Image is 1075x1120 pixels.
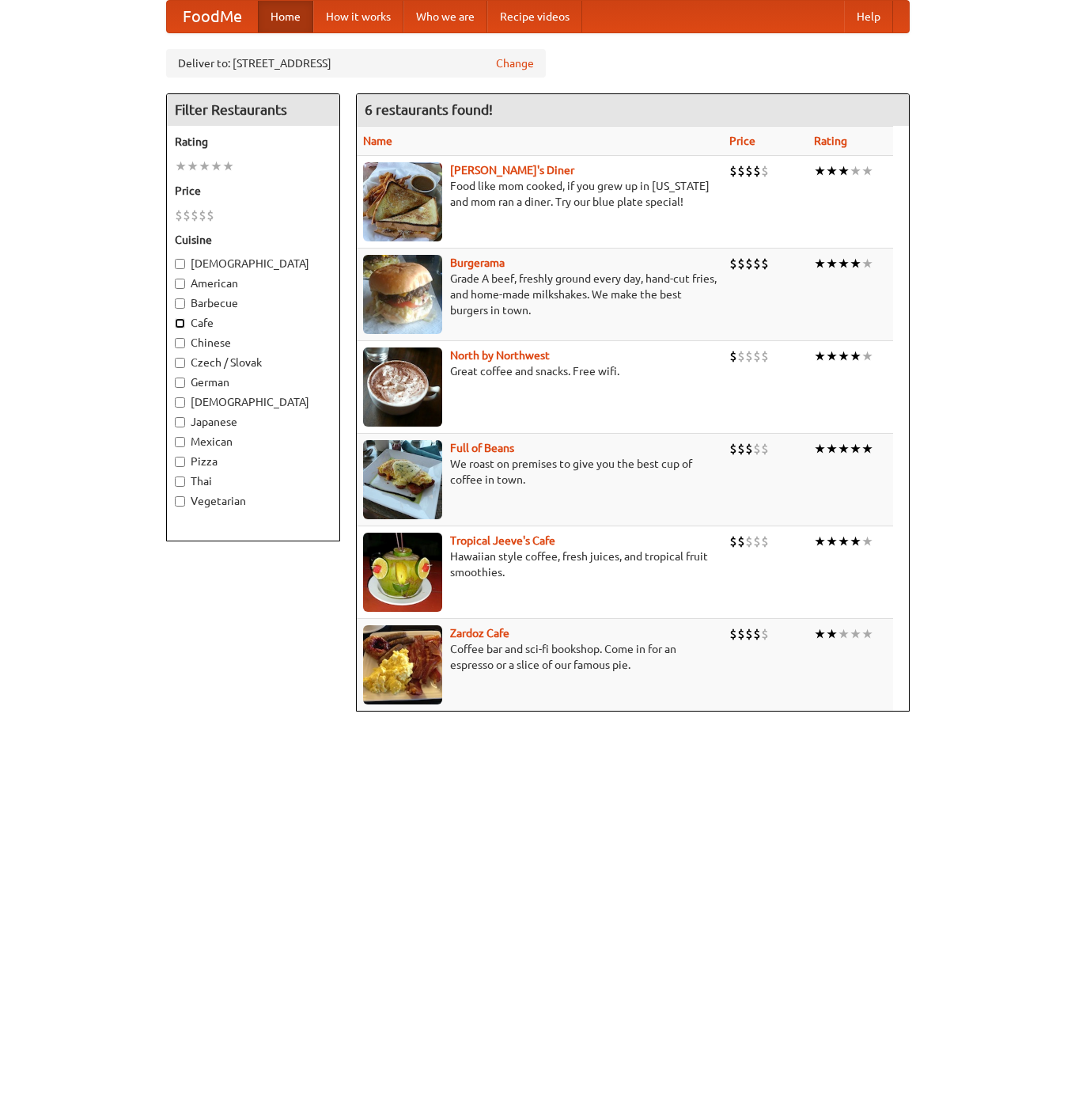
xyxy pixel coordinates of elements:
[737,625,745,643] li: $
[850,440,861,457] li: ★
[363,135,392,147] a: Name
[175,256,331,271] label: [DEMOGRAPHIC_DATA]
[175,275,331,291] label: American
[729,625,737,643] li: $
[838,440,850,457] li: ★
[175,315,331,331] label: Cafe
[729,533,737,550] li: $
[199,207,206,224] li: $
[175,207,183,224] li: $
[737,440,745,457] li: $
[450,256,505,269] b: Burgerama
[814,135,847,147] a: Rating
[729,162,737,180] li: $
[363,271,717,318] p: Grade A beef, freshly ground every day, hand-cut fries, and home-made milkshakes. We make the bes...
[861,347,873,365] li: ★
[363,549,717,580] p: Hawaiian style coffee, fresh juices, and tropical fruit smoothies.
[496,55,534,71] a: Change
[753,625,761,643] li: $
[363,363,717,379] p: Great coffee and snacks. Free wifi.
[191,207,199,224] li: $
[365,102,493,117] ng-pluralize: 6 restaurants found!
[826,440,838,457] li: ★
[753,162,761,180] li: $
[175,259,185,269] input: [DEMOGRAPHIC_DATA]
[814,440,826,457] li: ★
[403,1,487,32] a: Who we are
[450,164,574,177] a: [PERSON_NAME]'s Diner
[175,374,331,390] label: German
[175,355,331,370] label: Czech / Slovak
[363,533,442,612] img: jeeves.jpg
[861,625,873,643] li: ★
[363,178,717,210] p: Food like mom cooked, if you grew up in [US_STATE] and mom ran a diner. Try our blue plate special!
[838,162,850,180] li: ★
[761,347,769,365] li: $
[753,347,761,365] li: $
[450,627,509,640] a: Zardoz Cafe
[363,347,442,427] img: north.jpg
[826,625,838,643] li: ★
[175,473,331,489] label: Thai
[826,162,838,180] li: ★
[737,162,745,180] li: $
[814,162,826,180] li: ★
[363,625,442,704] img: zardoz.jpg
[838,255,850,272] li: ★
[175,279,185,289] input: American
[175,298,185,309] input: Barbecue
[850,162,861,180] li: ★
[175,394,331,410] label: [DEMOGRAPHIC_DATA]
[729,135,755,147] a: Price
[175,434,331,450] label: Mexican
[199,158,210,175] li: ★
[166,49,546,78] div: Deliver to: [STREET_ADDRESS]
[183,207,191,224] li: $
[313,1,403,32] a: How it works
[450,349,550,362] b: North by Northwest
[814,625,826,643] li: ★
[861,533,873,550] li: ★
[753,533,761,550] li: $
[737,533,745,550] li: $
[753,440,761,457] li: $
[761,533,769,550] li: $
[729,255,737,272] li: $
[175,414,331,430] label: Japanese
[850,347,861,365] li: ★
[258,1,313,32] a: Home
[745,625,753,643] li: $
[753,255,761,272] li: $
[175,454,331,469] label: Pizza
[363,641,717,673] p: Coffee bar and sci-fi bookshop. Come in for an espresso or a slice of our famous pie.
[175,437,185,447] input: Mexican
[729,440,737,457] li: $
[206,207,214,224] li: $
[175,417,185,427] input: Japanese
[363,162,442,241] img: sallys.jpg
[861,440,873,457] li: ★
[167,1,258,32] a: FoodMe
[210,158,222,175] li: ★
[850,255,861,272] li: ★
[175,232,331,248] h5: Cuisine
[175,397,185,408] input: [DEMOGRAPHIC_DATA]
[487,1,582,32] a: Recipe videos
[838,625,850,643] li: ★
[175,496,185,507] input: Vegetarian
[450,442,514,454] a: Full of Beans
[761,625,769,643] li: $
[175,183,331,199] h5: Price
[861,162,873,180] li: ★
[761,440,769,457] li: $
[167,94,339,126] h4: Filter Restaurants
[745,162,753,180] li: $
[745,440,753,457] li: $
[838,533,850,550] li: ★
[814,533,826,550] li: ★
[175,295,331,311] label: Barbecue
[850,625,861,643] li: ★
[450,534,555,547] a: Tropical Jeeve's Cafe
